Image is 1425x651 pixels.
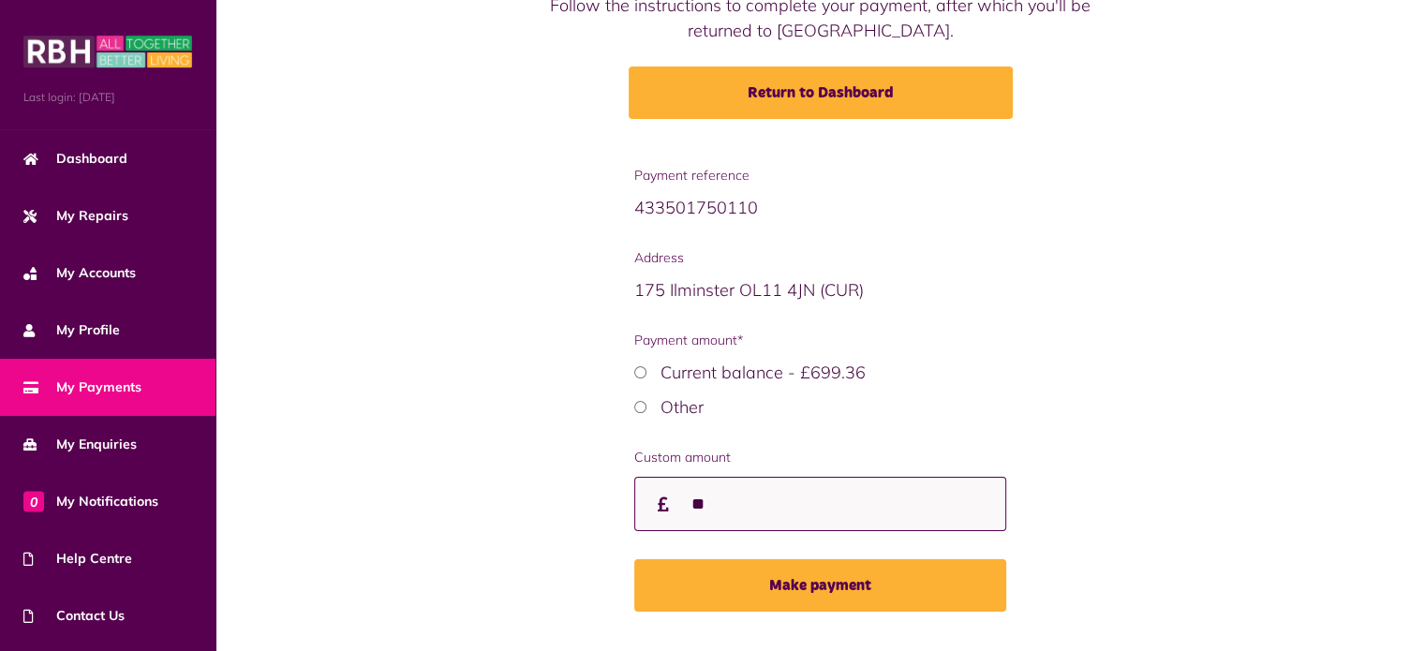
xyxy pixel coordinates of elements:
[23,263,136,283] span: My Accounts
[23,149,127,169] span: Dashboard
[23,491,44,511] span: 0
[23,549,132,569] span: Help Centre
[23,377,141,397] span: My Payments
[23,89,192,106] span: Last login: [DATE]
[634,331,1006,350] span: Payment amount*
[634,448,1006,467] label: Custom amount
[661,396,704,418] label: Other
[23,320,120,340] span: My Profile
[634,559,1006,612] button: Make payment
[23,492,158,511] span: My Notifications
[23,33,192,70] img: MyRBH
[629,67,1013,119] a: Return to Dashboard
[23,206,128,226] span: My Repairs
[634,279,864,301] span: 175 Ilminster OL11 4JN (CUR)
[661,362,866,383] label: Current balance - £699.36
[23,435,137,454] span: My Enquiries
[23,606,125,626] span: Contact Us
[634,166,1006,185] span: Payment reference
[634,197,758,218] span: 433501750110
[634,248,1006,268] span: Address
